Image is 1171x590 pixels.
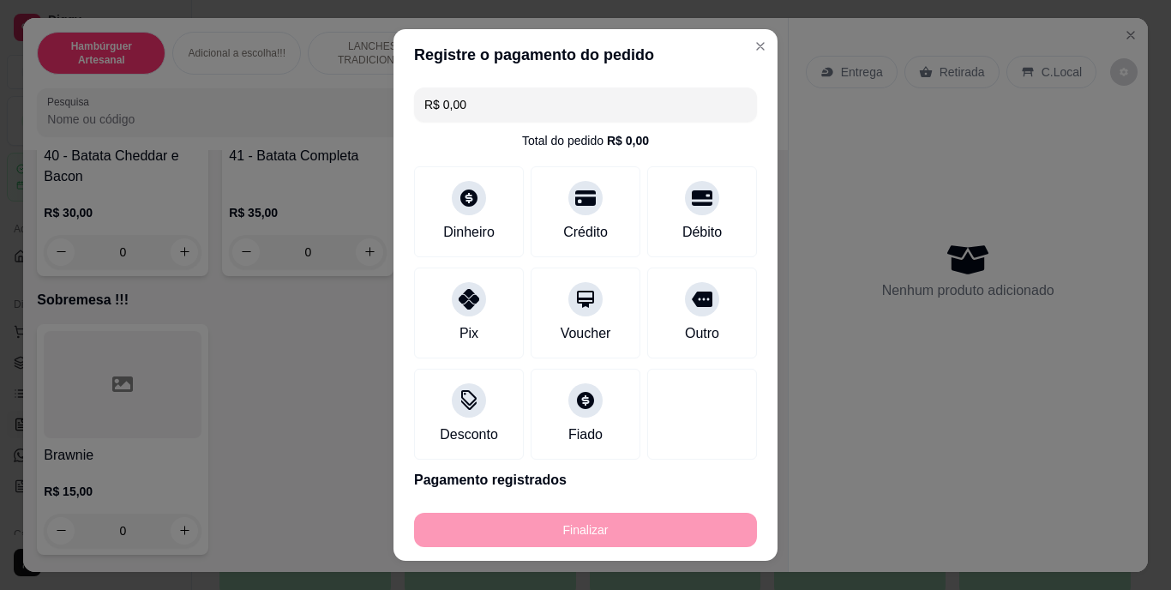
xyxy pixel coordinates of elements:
[568,424,603,445] div: Fiado
[563,222,608,243] div: Crédito
[682,222,722,243] div: Débito
[522,132,649,149] div: Total do pedido
[747,33,774,60] button: Close
[414,470,757,491] p: Pagamento registrados
[424,87,747,122] input: Ex.: hambúrguer de cordeiro
[393,29,778,81] header: Registre o pagamento do pedido
[443,222,495,243] div: Dinheiro
[607,132,649,149] div: R$ 0,00
[440,424,498,445] div: Desconto
[459,323,478,344] div: Pix
[561,323,611,344] div: Voucher
[685,323,719,344] div: Outro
